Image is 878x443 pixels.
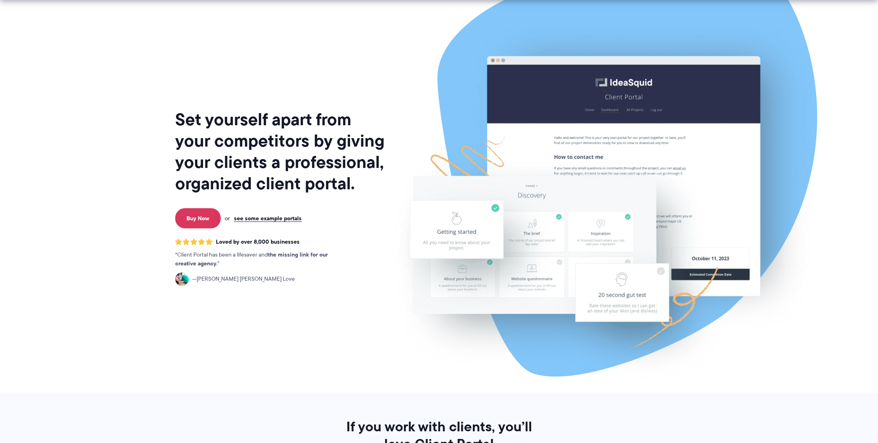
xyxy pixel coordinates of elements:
span: [PERSON_NAME] [PERSON_NAME] Love [192,275,295,284]
strong: the missing link for our creative agency [175,250,328,268]
span: Loved by over 8,000 businesses [216,238,300,245]
span: or [225,215,230,222]
a: Buy Now [175,208,221,228]
a: see some example portals [234,215,302,222]
p: Client Portal has been a lifesaver and . [175,250,344,268]
h1: Set yourself apart from your competitors by giving your clients a professional, organized client ... [175,109,386,194]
